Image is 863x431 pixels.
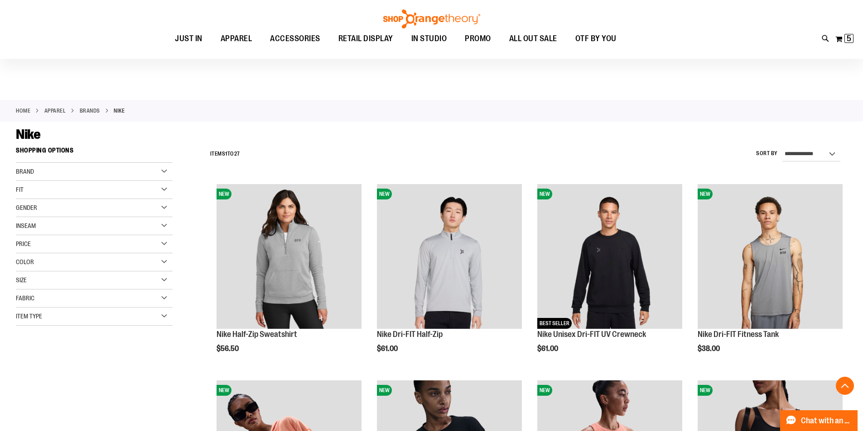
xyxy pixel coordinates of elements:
span: PROMO [465,28,491,49]
span: $61.00 [377,345,399,353]
span: Size [16,276,27,284]
a: Nike Half-Zip SweatshirtNEW [217,184,362,330]
a: Nike Half-Zip Sweatshirt [217,330,297,339]
div: product [372,180,526,376]
span: NEW [698,385,713,396]
a: Nike Dri-FIT Half-ZipNEW [377,184,522,330]
span: Inseam [16,222,36,229]
span: 1 [225,151,227,157]
label: Sort By [756,150,778,157]
span: BEST SELLER [537,318,572,329]
span: APPAREL [221,28,252,49]
span: Price [16,240,31,247]
a: APPAREL [44,107,66,115]
span: ALL OUT SALE [509,28,557,49]
a: Nike Dri-FIT Fitness TankNEW [698,184,843,330]
span: $38.00 [698,345,721,353]
img: Nike Dri-FIT Fitness Tank [698,184,843,329]
span: NEW [377,189,392,199]
span: OTF BY YOU [575,28,617,49]
img: Nike Half-Zip Sweatshirt [217,184,362,329]
a: Nike Unisex Dri-FIT UV CrewneckNEWBEST SELLER [537,184,682,330]
span: Gender [16,204,37,211]
span: Brand [16,168,34,175]
span: $61.00 [537,345,559,353]
div: product [533,180,687,376]
a: Home [16,107,30,115]
div: product [212,180,366,376]
button: Back To Top [836,377,854,395]
img: Nike Dri-FIT Half-Zip [377,184,522,329]
span: Nike [16,127,40,142]
span: $56.50 [217,345,240,353]
span: ACCESSORIES [270,28,320,49]
a: Nike Dri-FIT Fitness Tank [698,330,779,339]
a: BRANDS [80,107,100,115]
span: NEW [537,189,552,199]
img: Nike Unisex Dri-FIT UV Crewneck [537,184,682,329]
span: Chat with an Expert [801,417,852,425]
a: Nike Unisex Dri-FIT UV Crewneck [537,330,646,339]
span: NEW [537,385,552,396]
span: Color [16,258,34,265]
span: Item Type [16,313,42,320]
button: Chat with an Expert [780,410,858,431]
span: NEW [217,189,231,199]
a: Nike Dri-FIT Half-Zip [377,330,443,339]
span: Fabric [16,294,34,302]
span: 27 [234,151,240,157]
span: JUST IN [175,28,202,49]
h2: Items to [210,147,240,161]
span: NEW [698,189,713,199]
img: Shop Orangetheory [382,9,482,28]
span: 5 [847,34,851,43]
strong: Nike [114,107,125,115]
span: NEW [377,385,392,396]
span: NEW [217,385,231,396]
span: RETAIL DISPLAY [338,28,393,49]
span: IN STUDIO [411,28,447,49]
span: Fit [16,186,24,193]
div: product [693,180,847,376]
strong: Shopping Options [16,142,173,163]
